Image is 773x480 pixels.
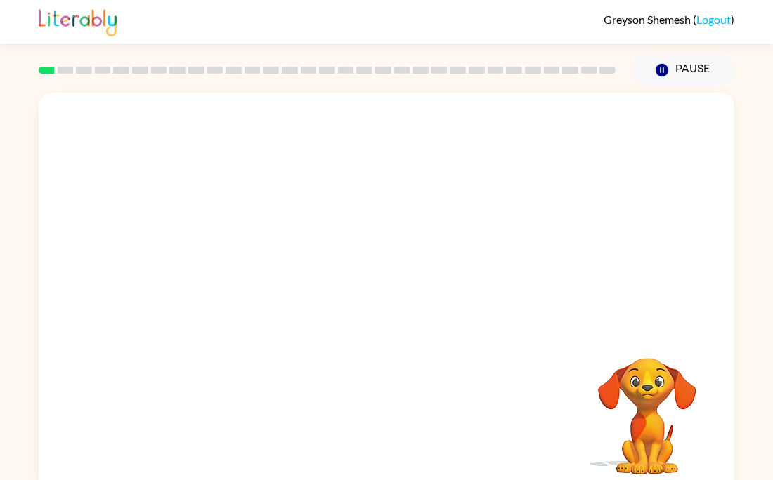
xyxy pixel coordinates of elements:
[604,13,734,26] div: ( )
[39,6,117,36] img: Literably
[577,336,717,476] video: Your browser must support playing .mp4 files to use Literably. Please try using another browser.
[632,54,734,86] button: Pause
[604,13,693,26] span: Greyson Shemesh
[696,13,731,26] a: Logout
